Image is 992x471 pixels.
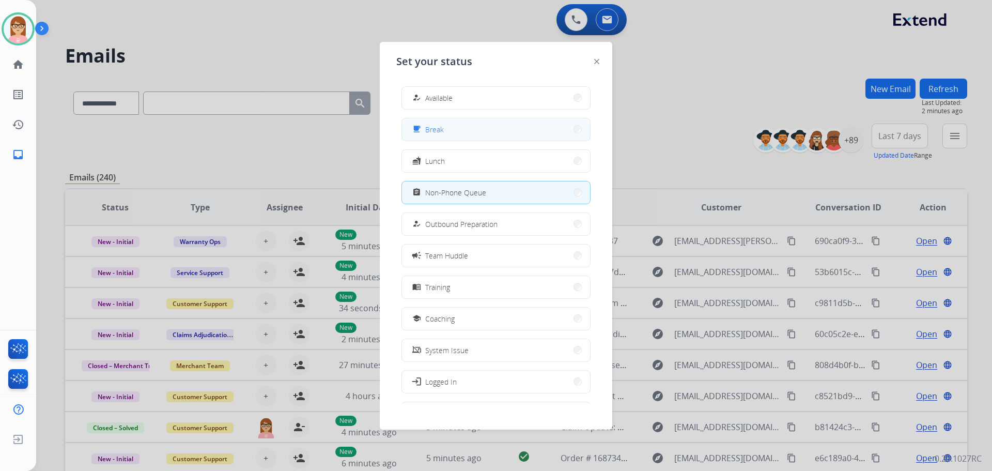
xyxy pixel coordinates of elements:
[412,157,421,165] mat-icon: fastfood
[425,376,457,387] span: Logged In
[425,282,450,293] span: Training
[425,250,468,261] span: Team Huddle
[12,148,24,161] mat-icon: inbox
[425,345,469,356] span: System Issue
[425,313,455,324] span: Coaching
[402,308,590,330] button: Coaching
[412,220,421,229] mat-icon: how_to_reg
[12,58,24,71] mat-icon: home
[4,14,33,43] img: avatar
[425,156,445,166] span: Lunch
[412,94,421,102] mat-icon: how_to_reg
[12,88,24,101] mat-icon: list_alt
[402,402,590,424] button: Offline
[425,124,444,135] span: Break
[402,276,590,298] button: Training
[396,54,472,69] span: Set your status
[402,371,590,393] button: Logged In
[412,346,421,355] mat-icon: phonelink_off
[402,87,590,109] button: Available
[425,93,453,103] span: Available
[12,118,24,131] mat-icon: history
[412,125,421,134] mat-icon: free_breakfast
[425,219,498,230] span: Outbound Preparation
[594,59,599,64] img: close-button
[402,181,590,204] button: Non-Phone Queue
[411,376,422,387] mat-icon: login
[412,283,421,292] mat-icon: menu_book
[402,213,590,235] button: Outbound Preparation
[411,250,422,261] mat-icon: campaign
[402,118,590,141] button: Break
[425,187,486,198] span: Non-Phone Queue
[935,452,982,465] p: 0.20.1027RC
[402,245,590,267] button: Team Huddle
[412,314,421,323] mat-icon: school
[402,339,590,361] button: System Issue
[412,188,421,197] mat-icon: assignment
[402,150,590,172] button: Lunch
